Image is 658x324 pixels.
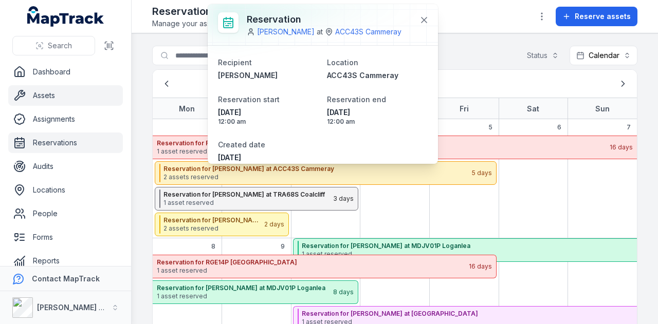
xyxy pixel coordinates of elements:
span: Location [327,58,358,67]
strong: Reservation for RGE14P [GEOGRAPHIC_DATA] [157,139,609,147]
span: Created date [218,140,265,149]
strong: Reservation for [PERSON_NAME] at MDJV01P Loganlea [157,284,332,292]
span: [DATE] [218,107,319,118]
span: 2 assets reserved [163,224,263,233]
span: 1 asset reserved [157,266,468,275]
span: at [317,27,323,37]
time: 28/08/2025, 9:57:31 am [218,153,319,171]
button: Status [520,46,565,65]
a: Forms [8,227,123,247]
span: Reservation end [327,95,386,104]
strong: [PERSON_NAME] Group [37,303,121,312]
span: 9 [281,242,285,251]
span: 5 [488,123,492,131]
span: 12:00 am [327,118,428,126]
strong: Contact MapTrack [32,274,100,283]
a: Dashboard [8,62,123,82]
span: 8 [211,242,215,251]
strong: Reservation for [PERSON_NAME] at ACC43S Cammeray [163,165,471,173]
span: 7 [627,123,631,131]
strong: Reservation for [PERSON_NAME] at TRA68S Coalcliff [163,190,332,199]
span: [DATE] [218,153,319,163]
strong: Mon [179,104,195,113]
span: Reserve assets [575,11,631,22]
span: 1 asset reserved [157,147,609,156]
button: Calendar [570,46,637,65]
strong: Fri [460,104,469,113]
a: ACC43S Cammeray [327,70,428,81]
strong: Reservation for RGE14P [GEOGRAPHIC_DATA] [157,258,468,266]
span: [DATE] [327,107,428,118]
a: [PERSON_NAME] [218,70,319,81]
a: [PERSON_NAME] [257,27,315,37]
button: Reservation for RGE14P [GEOGRAPHIC_DATA]1 asset reserved16 days [153,255,497,278]
a: Locations [8,180,123,200]
span: 2 assets reserved [163,173,471,181]
button: Reservation for RGE14P [GEOGRAPHIC_DATA]1 asset reserved16 days [153,136,637,159]
a: Reports [8,251,123,271]
span: 1 asset reserved [163,199,332,207]
button: Next [613,74,633,93]
span: Search [48,41,72,51]
time: 05/09/2025, 12:00:00 am [327,107,428,126]
span: Reservation start [218,95,280,104]
span: 1 asset reserved [157,292,332,300]
time: 01/09/2025, 12:00:00 am [218,107,319,126]
button: Reservation for [PERSON_NAME] at TRA68S Coalcliff1 asset reserved3 days [155,187,358,211]
button: Reservation for [PERSON_NAME] at CJG06A [GEOGRAPHIC_DATA]2 assets reserved2 days [155,213,289,236]
button: Search [12,36,95,55]
a: ACC43S Cammeray [335,27,401,37]
span: ACC43S Cammeray [327,71,398,80]
a: Audits [8,156,123,177]
button: Reservation for [PERSON_NAME] at MDJV01P Loganlea1 asset reserved8 days [153,280,358,304]
a: Reservations [8,132,123,153]
strong: Sat [527,104,539,113]
a: Assignments [8,109,123,129]
span: 12:00 am [218,118,319,126]
button: Previous [157,74,176,93]
strong: Sun [595,104,610,113]
span: 9:57 am [218,163,319,171]
span: Manage your asset reservations [152,18,262,29]
span: 6 [557,123,561,131]
a: People [8,203,123,224]
button: Reservation for [PERSON_NAME] at ACC43S Cammeray2 assets reserved5 days [155,161,497,185]
h3: Reservation [247,12,401,27]
a: Assets [8,85,123,106]
strong: Reservation for [PERSON_NAME] at CJG06A [GEOGRAPHIC_DATA] [163,216,263,224]
span: Recipient [218,58,252,67]
button: Reserve assets [556,7,637,26]
h2: Reservations [152,4,262,18]
a: MapTrack [27,6,104,27]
